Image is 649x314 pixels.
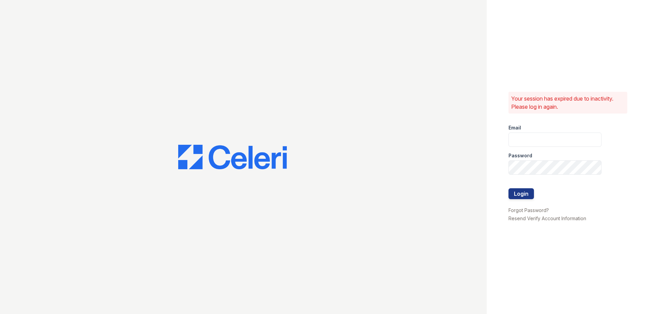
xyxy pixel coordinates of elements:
[508,124,521,131] label: Email
[508,188,534,199] button: Login
[178,145,287,169] img: CE_Logo_Blue-a8612792a0a2168367f1c8372b55b34899dd931a85d93a1a3d3e32e68fde9ad4.png
[511,94,625,111] p: Your session has expired due to inactivity. Please log in again.
[508,207,549,213] a: Forgot Password?
[508,152,532,159] label: Password
[508,215,586,221] a: Resend Verify Account Information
